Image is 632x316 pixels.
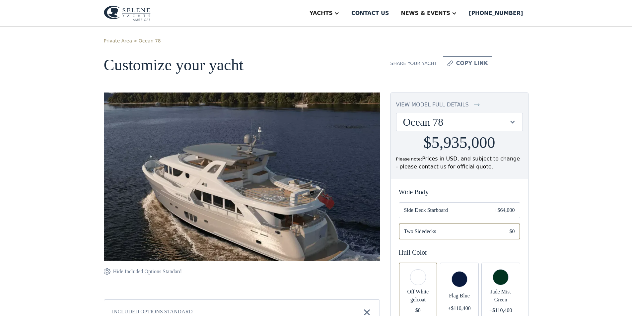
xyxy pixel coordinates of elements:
span: Side Deck Starboard [404,206,484,214]
span: Off White gelcoat [404,288,432,304]
span: Flag Blue [445,292,473,300]
img: icon [104,268,110,276]
h2: $5,935,000 [424,134,495,152]
div: Yachts [310,9,333,17]
span: Please note: [396,157,422,161]
div: News & EVENTS [401,9,450,17]
h1: Customize your yacht [104,56,380,74]
div: +$110,400 [489,306,512,314]
span: Jade Mist Green [487,288,515,304]
a: Private Area [104,37,132,44]
div: Hull Color [399,247,520,257]
a: view model full details [396,101,523,109]
div: Prices in USD, and subject to change - please contact us for official quote. [396,155,523,171]
div: Contact us [351,9,389,17]
div: +$64,000 [494,206,515,214]
div: Wide Body [399,187,520,197]
div: Ocean 78 [396,113,523,131]
div: $0 [510,227,515,235]
a: Hide Included Options Standard [104,268,182,276]
div: [PHONE_NUMBER] [469,9,523,17]
span: Two Sidedecks [404,227,499,235]
div: view model full details [396,101,469,109]
div: +$110,400 [448,304,470,312]
div: Ocean 78 [403,116,509,128]
div: $0 [415,306,421,314]
img: icon [474,101,480,109]
a: copy link [443,56,492,70]
div: Hide Included Options Standard [113,268,182,276]
img: icon [447,59,453,67]
a: Ocean 78 [139,37,161,44]
div: Share your yacht [390,60,437,67]
img: logo [104,6,151,21]
div: copy link [456,59,488,67]
div: > [133,37,137,44]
